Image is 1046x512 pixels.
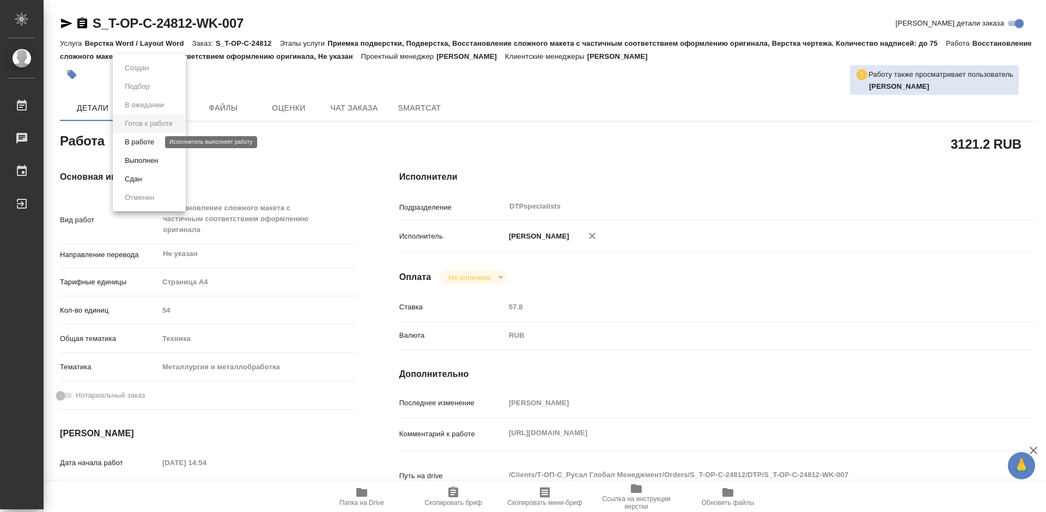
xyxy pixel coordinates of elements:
[121,62,152,74] button: Создан
[121,173,145,185] button: Сдан
[121,155,161,167] button: Выполнен
[121,136,157,148] button: В работе
[121,118,176,130] button: Готов к работе
[121,192,157,204] button: Отменен
[121,99,167,111] button: В ожидании
[121,81,153,93] button: Подбор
